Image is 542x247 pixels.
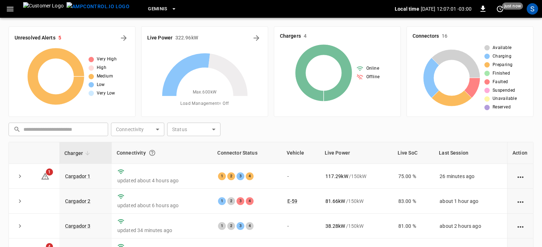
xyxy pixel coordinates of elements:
span: Very High [97,56,117,63]
div: / 150 kW [325,173,387,180]
div: 4 [246,197,254,205]
span: Online [366,65,379,72]
div: 2 [227,172,235,180]
th: Last Session [434,142,507,164]
div: 4 [246,172,254,180]
span: Reserved [493,104,511,111]
span: Very Low [97,90,115,97]
span: Suspended [493,87,515,94]
a: Cargador 3 [65,223,91,229]
th: Connector Status [212,142,281,164]
div: 4 [246,222,254,230]
span: Preparing [493,61,513,69]
button: expand row [15,221,25,231]
div: Connectivity [117,146,208,159]
div: / 150 kW [325,222,387,230]
td: - [282,164,320,189]
a: Cargador 2 [65,198,91,204]
p: updated about 6 hours ago [117,202,207,209]
div: action cell options [516,173,525,180]
span: Faulted [493,79,508,86]
span: High [97,64,107,71]
h6: Connectors [413,32,439,40]
span: Geminis [148,5,168,13]
td: 81.00 % [393,214,434,238]
span: just now [502,2,523,10]
button: Geminis [145,2,180,16]
img: Customer Logo [23,2,64,16]
div: 3 [237,222,244,230]
td: about 1 hour ago [434,189,507,214]
div: action cell options [516,222,525,230]
span: Offline [366,74,380,81]
p: [DATE] 12:07:01 -03:00 [421,5,472,12]
div: 2 [227,197,235,205]
span: Finished [493,70,510,77]
span: Medium [97,73,113,80]
p: updated about 4 hours ago [117,177,207,184]
div: 1 [218,172,226,180]
div: action cell options [516,198,525,205]
h6: Live Power [147,34,172,42]
div: 1 [218,222,226,230]
div: 3 [237,197,244,205]
span: Charging [493,53,511,60]
td: - [282,214,320,238]
button: All Alerts [118,32,129,44]
th: Live SoC [393,142,434,164]
span: Low [97,81,105,88]
div: 3 [237,172,244,180]
h6: 4 [304,32,307,40]
span: 1 [46,168,53,176]
button: expand row [15,171,25,182]
div: profile-icon [527,3,538,15]
span: Load Management = Off [180,100,229,107]
button: expand row [15,196,25,206]
td: 75.00 % [393,164,434,189]
img: ampcontrol.io logo [67,2,129,11]
p: updated 34 minutes ago [117,227,207,234]
span: Unavailable [493,95,517,102]
p: 117.29 kW [325,173,348,180]
span: Max. 600 kW [193,89,217,96]
div: 1 [218,197,226,205]
span: Available [493,44,512,52]
span: Charger [64,149,92,157]
th: Action [507,142,533,164]
td: about 2 hours ago [434,214,507,238]
a: 1 [41,173,49,178]
td: 26 minutes ago [434,164,507,189]
th: Live Power [320,142,393,164]
h6: Unresolved Alerts [15,34,55,42]
p: 81.66 kW [325,198,345,205]
button: Energy Overview [251,32,262,44]
button: set refresh interval [494,3,506,15]
p: 38.28 kW [325,222,345,230]
div: / 150 kW [325,198,387,205]
h6: 322.96 kW [175,34,198,42]
a: E-59 [287,198,298,204]
h6: 16 [442,32,447,40]
a: Cargador 1 [65,173,91,179]
div: 2 [227,222,235,230]
button: Connection between the charger and our software. [146,146,159,159]
td: 83.00 % [393,189,434,214]
h6: 5 [58,34,61,42]
p: Local time [395,5,419,12]
h6: Chargers [280,32,301,40]
th: Vehicle [282,142,320,164]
